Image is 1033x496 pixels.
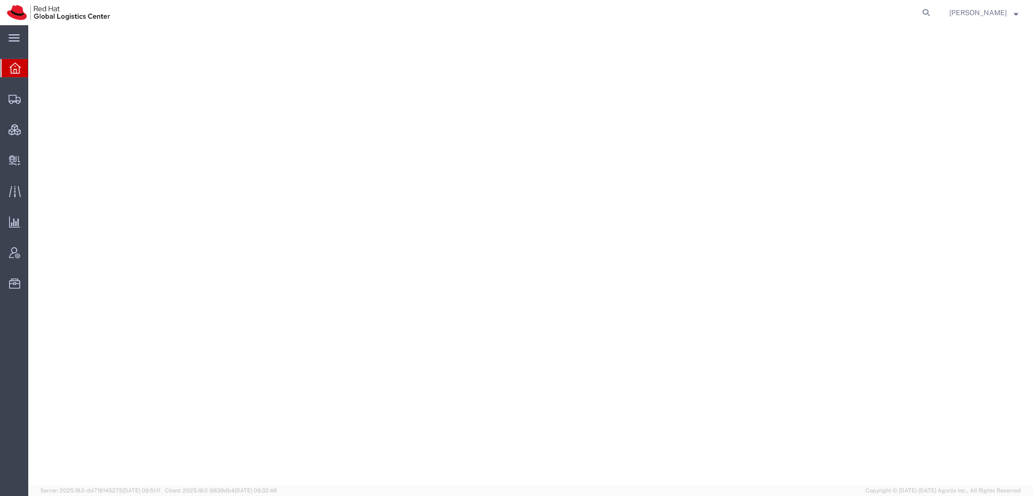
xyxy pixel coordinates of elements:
[123,487,160,493] span: [DATE] 09:51:11
[165,487,277,493] span: Client: 2025.18.0-9839db4
[949,7,1019,19] button: [PERSON_NAME]
[949,7,1007,18] span: Kirk Newcross
[28,25,1033,485] iframe: FS Legacy Container
[7,5,110,20] img: logo
[235,487,277,493] span: [DATE] 09:32:48
[40,487,160,493] span: Server: 2025.18.0-dd719145275
[866,486,1021,495] span: Copyright © [DATE]-[DATE] Agistix Inc., All Rights Reserved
